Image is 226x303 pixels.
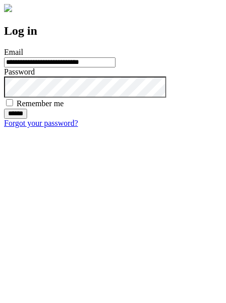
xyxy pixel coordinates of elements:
[4,24,222,38] h2: Log in
[4,119,78,127] a: Forgot your password?
[4,48,23,56] label: Email
[4,67,35,76] label: Password
[4,4,12,12] img: logo-4e3dc11c47720685a147b03b5a06dd966a58ff35d612b21f08c02c0306f2b779.png
[17,99,64,108] label: Remember me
